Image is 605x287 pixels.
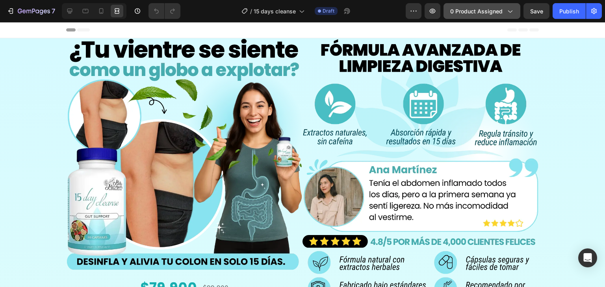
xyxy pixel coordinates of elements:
[578,248,597,267] div: Open Intercom Messenger
[250,7,252,15] span: /
[66,16,302,252] img: AnyConv.com__15days_3.webp
[302,16,539,213] img: AnyConv.com__15days_5.webp
[530,8,543,15] span: Save
[323,7,334,15] span: Draft
[254,7,296,15] span: 15 days cleanse
[3,3,59,19] button: 7
[52,6,55,16] p: 7
[523,3,549,19] button: Save
[302,213,539,279] img: AnyConv.com__15days_6.webp
[559,7,579,15] div: Publish
[450,7,503,15] span: 0 product assigned
[139,252,198,279] div: $79,900
[553,3,586,19] button: Publish
[444,3,520,19] button: 0 product assigned
[202,258,229,274] div: $99,900
[148,3,180,19] div: Undo/Redo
